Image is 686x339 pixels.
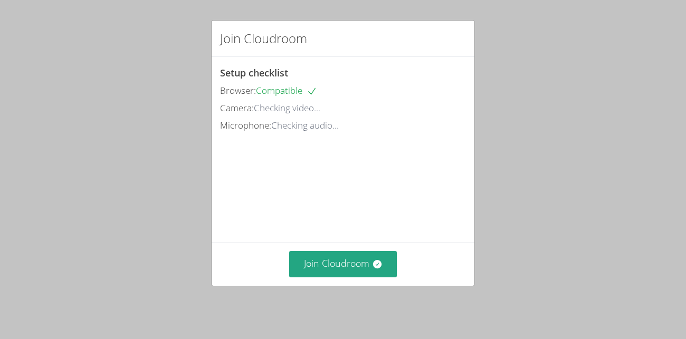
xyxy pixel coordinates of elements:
span: Checking audio... [271,119,339,131]
span: Setup checklist [220,66,288,79]
h2: Join Cloudroom [220,29,307,48]
button: Join Cloudroom [289,251,397,277]
span: Compatible [256,84,317,96]
span: Checking video... [254,102,320,114]
span: Camera: [220,102,254,114]
span: Browser: [220,84,256,96]
span: Microphone: [220,119,271,131]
